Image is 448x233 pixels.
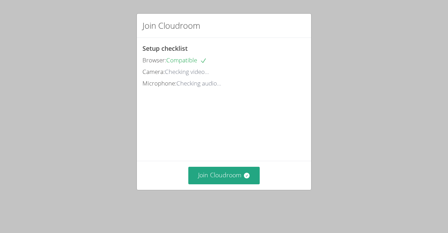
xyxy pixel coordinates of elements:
[176,79,221,87] span: Checking audio...
[142,44,188,53] span: Setup checklist
[165,68,209,76] span: Checking video...
[142,56,166,64] span: Browser:
[142,68,165,76] span: Camera:
[142,79,176,87] span: Microphone:
[166,56,207,64] span: Compatible
[142,19,200,32] h2: Join Cloudroom
[188,167,260,184] button: Join Cloudroom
